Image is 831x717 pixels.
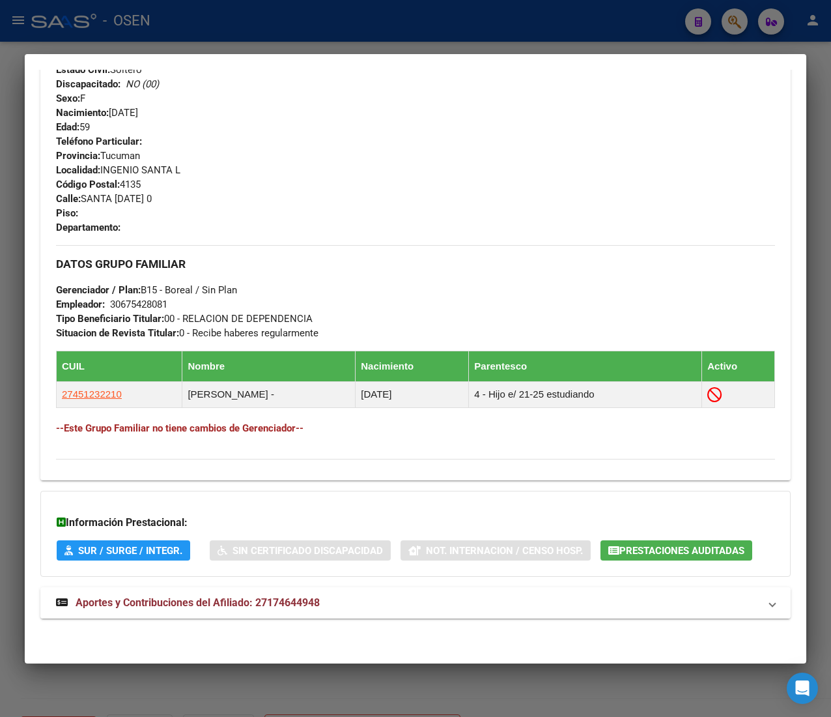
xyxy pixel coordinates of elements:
strong: Piso: [56,207,78,219]
span: Sin Certificado Discapacidad [232,545,383,557]
button: Not. Internacion / Censo Hosp. [401,540,591,561]
th: CUIL [57,351,182,381]
span: [DATE] [56,107,138,119]
strong: Nacimiento: [56,107,109,119]
strong: Código Postal: [56,179,120,190]
mat-expansion-panel-header: Aportes y Contribuciones del Afiliado: 27174644948 [40,587,791,619]
span: SANTA [DATE] 0 [56,193,152,205]
h3: Información Prestacional: [57,515,774,531]
th: Nacimiento [356,351,469,381]
span: SUR / SURGE / INTEGR. [78,545,182,557]
span: 27451232210 [62,388,122,400]
td: [DATE] [356,381,469,407]
td: [PERSON_NAME] - [182,381,356,407]
span: 59 [56,121,90,133]
span: Not. Internacion / Censo Hosp. [426,545,583,557]
strong: Empleador: [56,299,105,310]
strong: Sexo: [56,93,80,104]
strong: Gerenciador / Plan: [56,284,141,296]
h4: --Este Grupo Familiar no tiene cambios de Gerenciador-- [56,421,775,435]
span: Aportes y Contribuciones del Afiliado: 27174644948 [76,596,320,609]
span: B15 - Boreal / Sin Plan [56,284,237,296]
th: Parentesco [469,351,702,381]
i: NO (00) [126,78,159,90]
span: INGENIO SANTA L [56,164,180,176]
td: 4 - Hijo e/ 21-25 estudiando [469,381,702,407]
button: SUR / SURGE / INTEGR. [57,540,190,561]
span: 0 - Recibe haberes regularmente [56,327,318,339]
strong: Edad: [56,121,79,133]
th: Activo [702,351,775,381]
th: Nombre [182,351,356,381]
strong: Teléfono Particular: [56,136,142,147]
button: Prestaciones Auditadas [600,540,752,561]
span: 00 - RELACION DE DEPENDENCIA [56,313,313,325]
span: F [56,93,85,104]
span: Soltero [56,64,142,76]
strong: Estado Civil: [56,64,110,76]
button: Sin Certificado Discapacidad [210,540,391,561]
span: Prestaciones Auditadas [619,545,744,557]
strong: Tipo Beneficiario Titular: [56,313,164,325]
strong: Departamento: [56,222,120,233]
div: Open Intercom Messenger [787,673,818,704]
span: 4135 [56,179,141,190]
strong: Provincia: [56,150,100,162]
strong: Discapacitado: [56,78,120,90]
span: Tucuman [56,150,140,162]
h3: DATOS GRUPO FAMILIAR [56,257,775,271]
div: 30675428081 [110,297,167,312]
strong: Calle: [56,193,81,205]
strong: Localidad: [56,164,100,176]
strong: Situacion de Revista Titular: [56,327,179,339]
